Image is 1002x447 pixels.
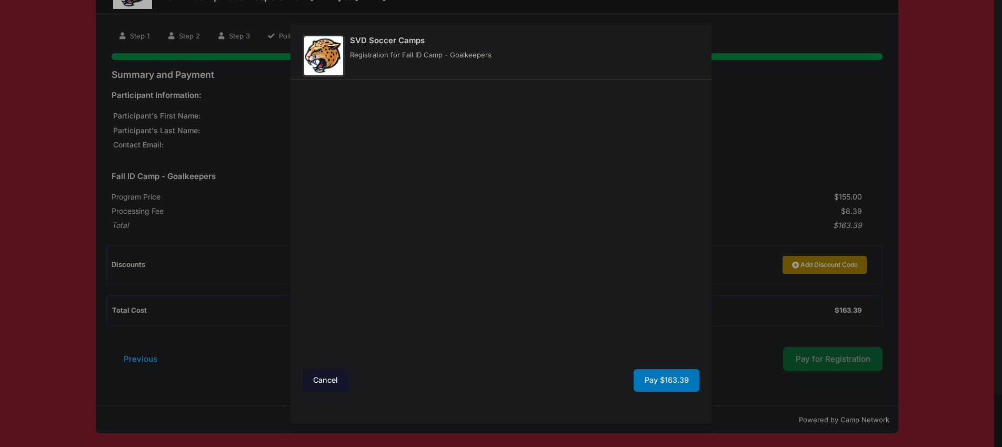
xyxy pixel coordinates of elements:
div: Registration for Fall ID Camp - Goalkeepers [350,50,492,61]
h5: SVD Soccer Camps [350,35,492,46]
iframe: Secure payment input frame [504,82,702,274]
button: Pay $163.39 [634,369,699,392]
button: Close [687,47,706,66]
iframe: Secure address input frame [300,82,498,365]
iframe: Google autocomplete suggestions dropdown list [300,198,498,201]
button: Cancel [303,369,349,392]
